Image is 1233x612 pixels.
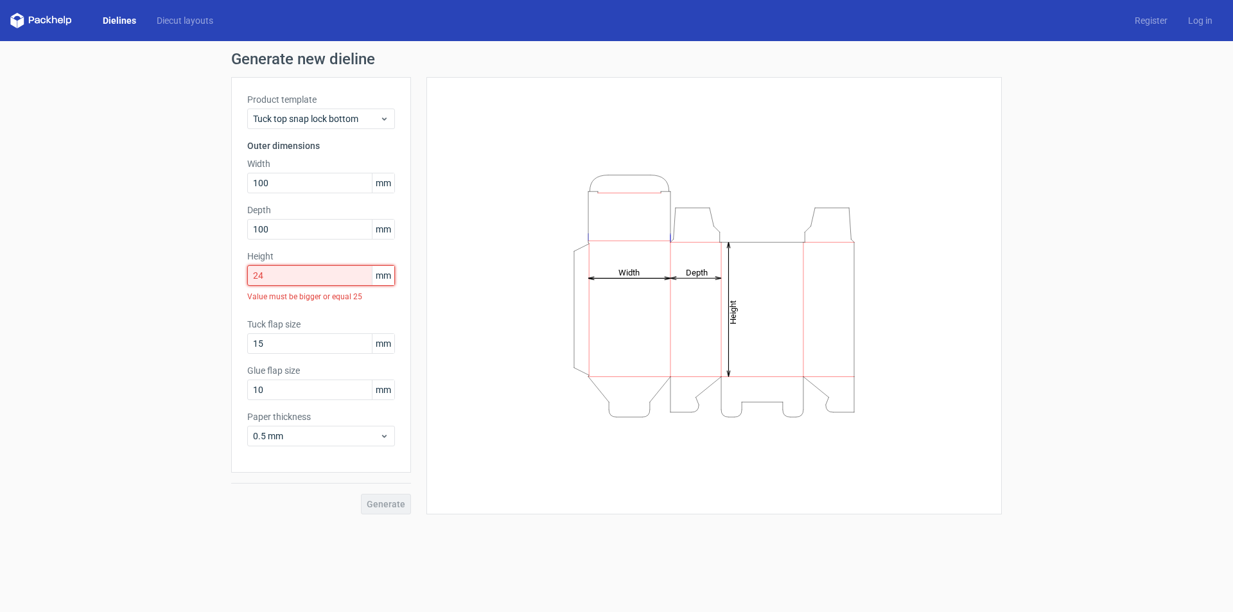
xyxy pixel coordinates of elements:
div: Value must be bigger or equal 25 [247,286,395,308]
label: Tuck flap size [247,318,395,331]
h1: Generate new dieline [231,51,1002,67]
a: Dielines [92,14,146,27]
a: Diecut layouts [146,14,223,27]
label: Depth [247,204,395,216]
span: mm [372,173,394,193]
h3: Outer dimensions [247,139,395,152]
label: Paper thickness [247,410,395,423]
span: mm [372,380,394,399]
label: Height [247,250,395,263]
tspan: Width [618,267,640,277]
a: Register [1124,14,1178,27]
tspan: Height [728,300,738,324]
span: mm [372,334,394,353]
span: mm [372,266,394,285]
label: Width [247,157,395,170]
span: Tuck top snap lock bottom [253,112,380,125]
span: 0.5 mm [253,430,380,442]
span: mm [372,220,394,239]
label: Product template [247,93,395,106]
tspan: Depth [686,267,708,277]
a: Log in [1178,14,1223,27]
label: Glue flap size [247,364,395,377]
